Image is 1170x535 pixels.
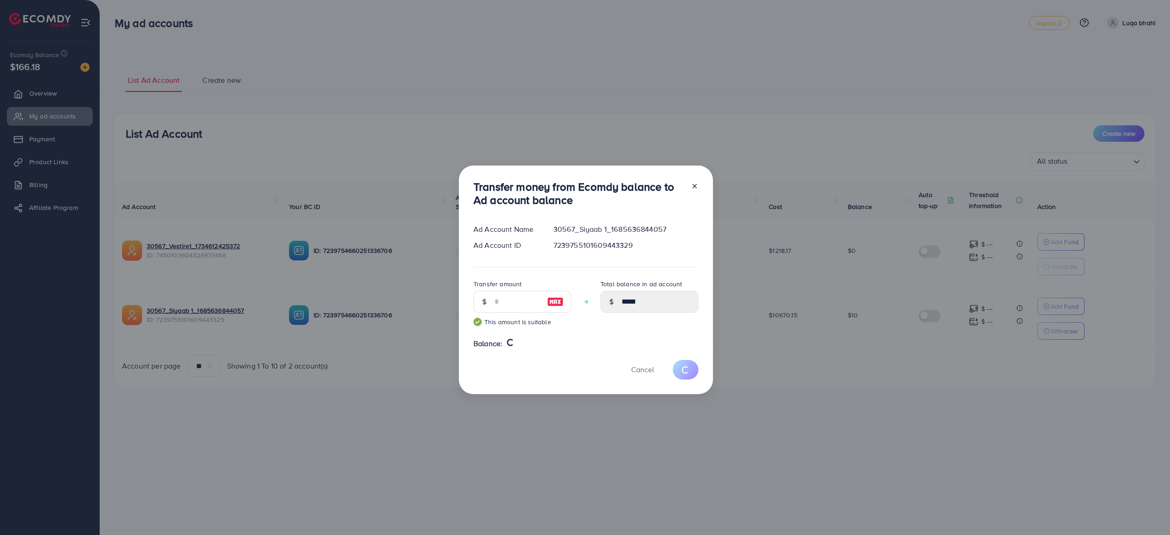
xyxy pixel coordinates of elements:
div: Ad Account ID [466,240,546,251]
label: Total balance in ad account [601,279,682,289]
div: 7239755101609443329 [546,240,706,251]
label: Transfer amount [473,279,521,289]
div: 30567_Siyaab 1_1685636844057 [546,224,706,235]
span: Cancel [631,364,654,374]
button: Cancel [620,360,665,380]
small: This amount is suitable [473,317,571,326]
span: Balance: [473,338,502,349]
img: image [547,296,564,307]
div: Ad Account Name [466,224,546,235]
img: guide [473,318,482,326]
iframe: Chat [1131,494,1163,528]
h3: Transfer money from Ecomdy balance to Ad account balance [473,180,684,207]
